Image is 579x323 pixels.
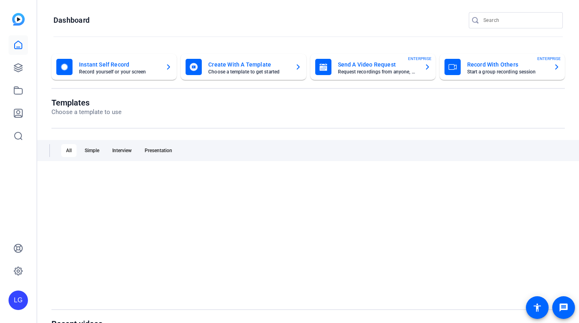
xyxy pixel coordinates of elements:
mat-card-subtitle: Request recordings from anyone, anywhere [338,69,418,74]
mat-card-title: Record With Others [467,60,547,69]
button: Send A Video RequestRequest recordings from anyone, anywhereENTERPRISE [310,54,436,80]
button: Create With A TemplateChoose a template to get started [181,54,306,80]
mat-card-subtitle: Start a group recording session [467,69,547,74]
h1: Dashboard [53,15,90,25]
mat-icon: accessibility [532,303,542,312]
span: ENTERPRISE [408,56,432,62]
button: Record With OthersStart a group recording sessionENTERPRISE [440,54,565,80]
mat-icon: message [559,303,568,312]
div: Simple [80,144,104,157]
mat-card-title: Instant Self Record [79,60,159,69]
mat-card-subtitle: Choose a template to get started [208,69,288,74]
div: All [61,144,77,157]
mat-card-title: Create With A Template [208,60,288,69]
div: Presentation [140,144,177,157]
mat-card-subtitle: Record yourself or your screen [79,69,159,74]
div: Interview [107,144,137,157]
input: Search [483,15,556,25]
img: blue-gradient.svg [12,13,25,26]
h1: Templates [51,98,122,108]
div: LG [9,291,28,310]
mat-card-title: Send A Video Request [338,60,418,69]
button: Instant Self RecordRecord yourself or your screen [51,54,177,80]
span: ENTERPRISE [537,56,561,62]
p: Choose a template to use [51,108,122,117]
